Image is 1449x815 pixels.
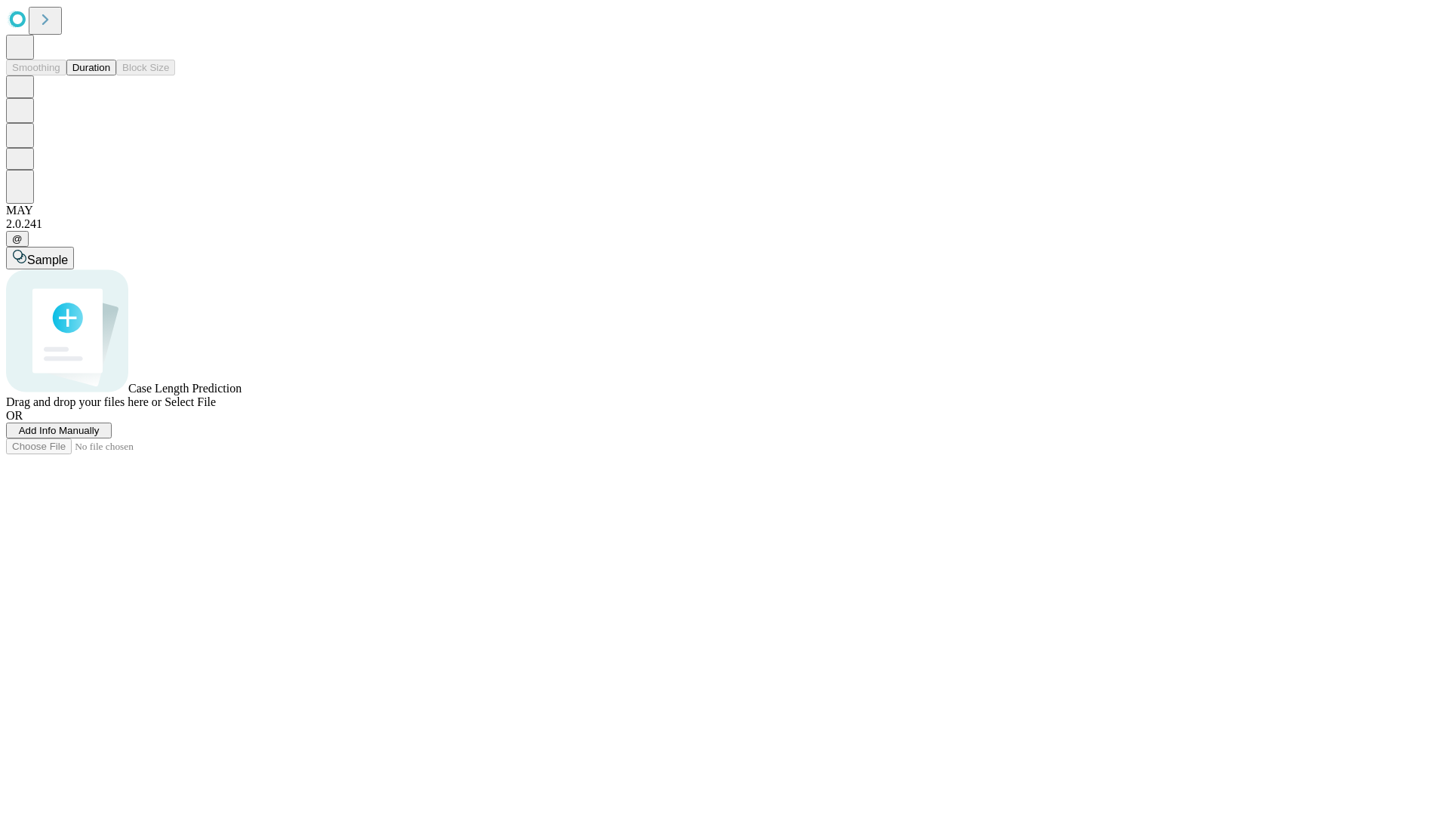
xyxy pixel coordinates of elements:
[165,395,216,408] span: Select File
[128,382,241,395] span: Case Length Prediction
[6,247,74,269] button: Sample
[6,395,162,408] span: Drag and drop your files here or
[27,254,68,266] span: Sample
[66,60,116,75] button: Duration
[6,60,66,75] button: Smoothing
[6,409,23,422] span: OR
[6,217,1443,231] div: 2.0.241
[12,233,23,244] span: @
[6,204,1443,217] div: MAY
[116,60,175,75] button: Block Size
[6,231,29,247] button: @
[6,423,112,438] button: Add Info Manually
[19,425,100,436] span: Add Info Manually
